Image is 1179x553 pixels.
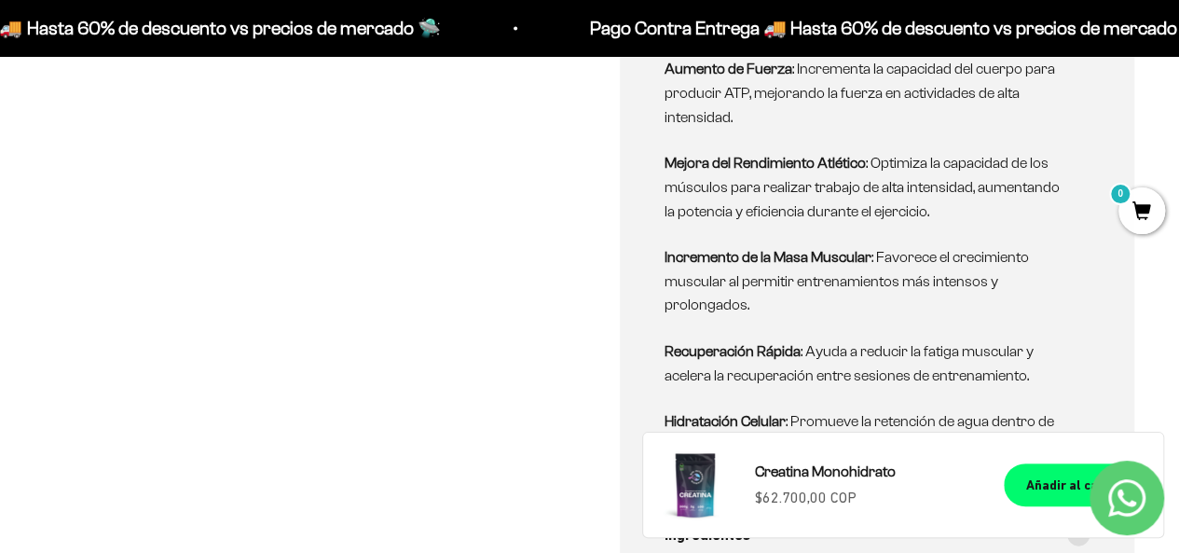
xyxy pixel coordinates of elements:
strong: Incremento de la Masa Muscular [665,248,871,264]
strong: Mejora del Rendimiento Atlético [665,154,866,170]
img: Creatina Monohidrato [658,448,733,522]
p: : Optimiza la capacidad de los músculos para realizar trabajo de alta intensidad, aumentando la p... [665,150,1068,222]
mark: 0 [1109,183,1131,205]
div: Añadir al carrito [1026,475,1126,495]
p: : Favorece el crecimiento muscular al permitir entrenamientos más intensos y prolongados. [665,244,1068,316]
button: Añadir al carrito [1004,463,1148,506]
strong: Recuperación Rápida [665,342,801,358]
p: Pago Contra Entrega 🚚 Hasta 60% de descuento vs precios de mercado 🛸 [473,13,1087,43]
sale-price: $62.700,00 COP [755,486,857,510]
a: 0 [1118,202,1165,223]
strong: Hidratación Celular [665,412,786,428]
a: Creatina Monohidrato [755,460,981,484]
p: : Promueve la retención de agua dentro de las células musculares, lo que puede mejorar la función... [665,408,1068,480]
p: : Incrementa la capacidad del cuerpo para producir ATP, mejorando la fuerza en actividades de alt... [665,57,1068,129]
strong: Aumento de Fuerza [665,61,792,76]
p: : Ayuda a reducir la fatiga muscular y acelera la recuperación entre sesiones de entrenamiento. [665,339,1068,386]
